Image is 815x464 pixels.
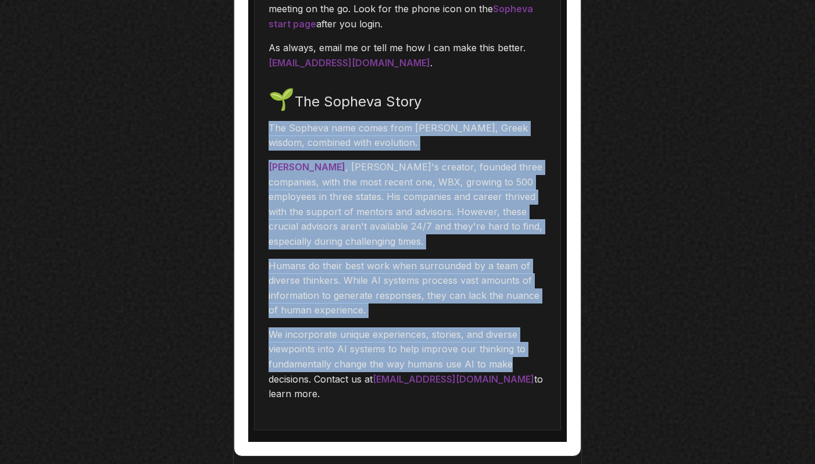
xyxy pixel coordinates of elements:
[269,84,546,113] h2: The Sopheva Story
[269,161,345,173] a: [PERSON_NAME]
[269,86,295,112] span: 🌱
[269,160,546,249] p: , [PERSON_NAME]'s creator, founded three companies, with the most recent one, WBX, growing to 500...
[269,259,546,318] p: Humans do their best work when surrounded by a team of diverse thinkers. While AI systems process...
[269,327,546,402] p: We incorporate unique experiences, stories, and diverse viewpoints into AI systems to help improv...
[269,3,533,30] a: Sopheva start page
[269,121,546,151] p: The Sopheva name comes from [PERSON_NAME], Greek wisdom, combined with evolution.
[269,57,430,69] a: [EMAIL_ADDRESS][DOMAIN_NAME]
[373,373,534,385] a: [EMAIL_ADDRESS][DOMAIN_NAME]
[269,41,546,70] p: As always, email me or tell me how I can make this better. .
